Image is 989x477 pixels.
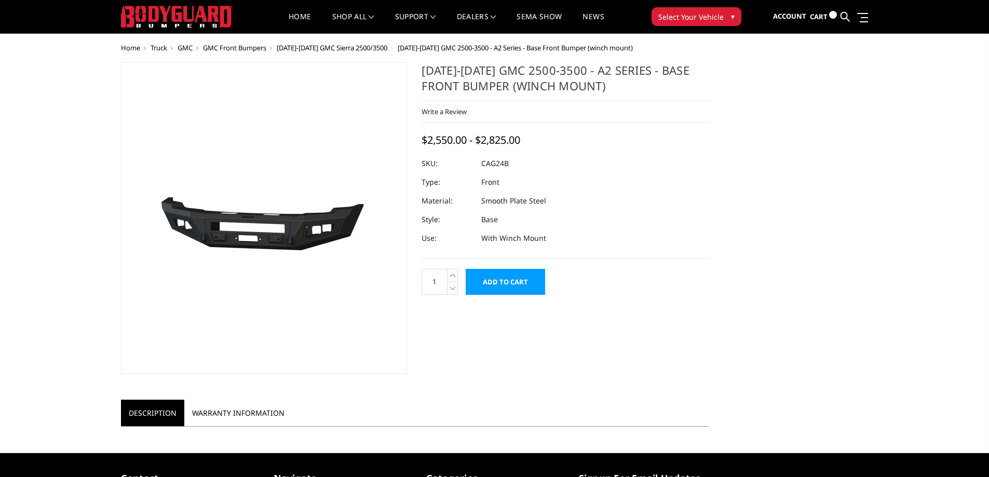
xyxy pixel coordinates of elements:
dt: Style: [422,210,473,229]
dd: CAG24B [481,154,509,173]
span: Select Your Vehicle [658,11,724,22]
dd: Smooth Plate Steel [481,192,546,210]
h1: [DATE]-[DATE] GMC 2500-3500 - A2 Series - Base Front Bumper (winch mount) [422,62,708,101]
a: Write a Review [422,107,467,116]
a: 2024-2025 GMC 2500-3500 - A2 Series - Base Front Bumper (winch mount) [121,62,408,374]
a: shop all [332,13,374,33]
a: GMC Front Bumpers [203,43,266,52]
a: Support [395,13,436,33]
a: Account [773,3,806,31]
a: [DATE]-[DATE] GMC Sierra 2500/3500 [277,43,387,52]
a: GMC [178,43,193,52]
dt: Material: [422,192,473,210]
span: [DATE]-[DATE] GMC 2500-3500 - A2 Series - Base Front Bumper (winch mount) [398,43,633,52]
button: Select Your Vehicle [652,7,741,26]
a: Home [121,43,140,52]
a: SEMA Show [517,13,562,33]
a: Dealers [457,13,496,33]
dd: Base [481,210,498,229]
img: BODYGUARD BUMPERS [121,6,233,28]
a: Truck [151,43,167,52]
dd: Front [481,173,499,192]
dt: SKU: [422,154,473,173]
span: Cart [810,12,828,21]
span: Account [773,11,806,21]
dd: With Winch Mount [481,229,546,248]
span: $2,550.00 - $2,825.00 [422,133,520,147]
a: Cart [810,3,837,31]
a: Home [289,13,311,33]
a: News [582,13,604,33]
img: 2024-2025 GMC 2500-3500 - A2 Series - Base Front Bumper (winch mount) [134,157,394,279]
a: Warranty Information [184,400,292,426]
dt: Use: [422,229,473,248]
input: Add to Cart [466,269,545,295]
dt: Type: [422,173,473,192]
span: ▾ [731,11,735,22]
a: Description [121,400,184,426]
